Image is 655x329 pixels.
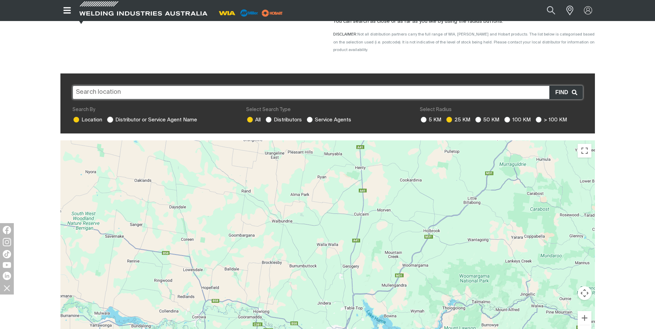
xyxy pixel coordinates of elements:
button: Find [549,86,582,99]
label: 50 KM [474,117,499,122]
button: Map camera controls [578,286,591,300]
label: Service Agents [306,117,351,122]
img: miller [260,8,285,18]
img: hide socials [1,282,13,294]
label: Location [73,117,102,122]
label: All [246,117,261,122]
button: Toggle fullscreen view [578,144,591,158]
img: Instagram [3,238,11,246]
img: TikTok [3,250,11,258]
label: 25 KM [445,117,470,122]
img: Facebook [3,226,11,234]
label: > 100 KM [535,117,567,122]
label: Distributors [265,117,302,122]
a: miller [260,10,285,16]
label: 5 KM [420,117,441,122]
label: Distributor or Service Agent Name [106,117,197,122]
div: Search By [73,106,235,113]
img: LinkedIn [3,272,11,280]
button: Search products [539,3,563,18]
img: YouTube [3,262,11,268]
input: Search location [73,86,583,99]
span: DISCLAIMER: [333,32,595,52]
div: Select Search Type [246,106,409,113]
span: Not all distribution partners carry the full range of WIA, [PERSON_NAME] and Hobart products. The... [333,32,595,52]
button: Zoom in [578,311,591,325]
label: 100 KM [503,117,531,122]
span: Find [555,88,571,97]
div: Select Radius [420,106,582,113]
input: Product name or item number... [530,3,562,18]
